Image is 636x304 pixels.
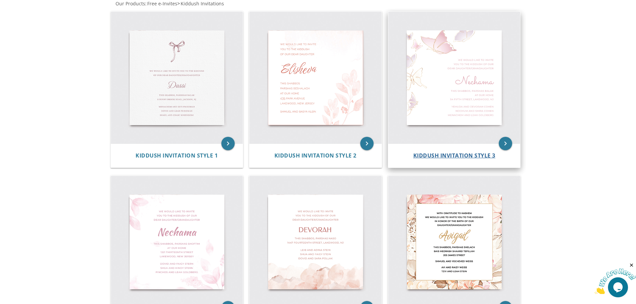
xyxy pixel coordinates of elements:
[249,12,382,144] img: Kiddush Invitation Style 2
[181,0,224,7] span: Kiddush Invitations
[136,152,218,159] span: Kiddush Invitation Style 1
[360,137,374,150] a: keyboard_arrow_right
[221,137,235,150] a: keyboard_arrow_right
[413,152,495,159] span: Kiddush Invitation Style 3
[110,0,318,7] div: :
[595,262,636,294] iframe: chat widget
[180,0,224,7] a: Kiddush Invitations
[111,12,243,144] img: Kiddush Invitation Style 1
[136,153,218,159] a: Kiddush Invitation Style 1
[499,137,512,150] a: keyboard_arrow_right
[115,0,145,7] a: Our Products
[274,153,357,159] a: Kiddush Invitation Style 2
[147,0,177,7] a: Free e-Invites
[177,0,224,7] span: >
[274,152,357,159] span: Kiddush Invitation Style 2
[413,153,495,159] a: Kiddush Invitation Style 3
[388,12,520,144] img: Kiddush Invitation Style 3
